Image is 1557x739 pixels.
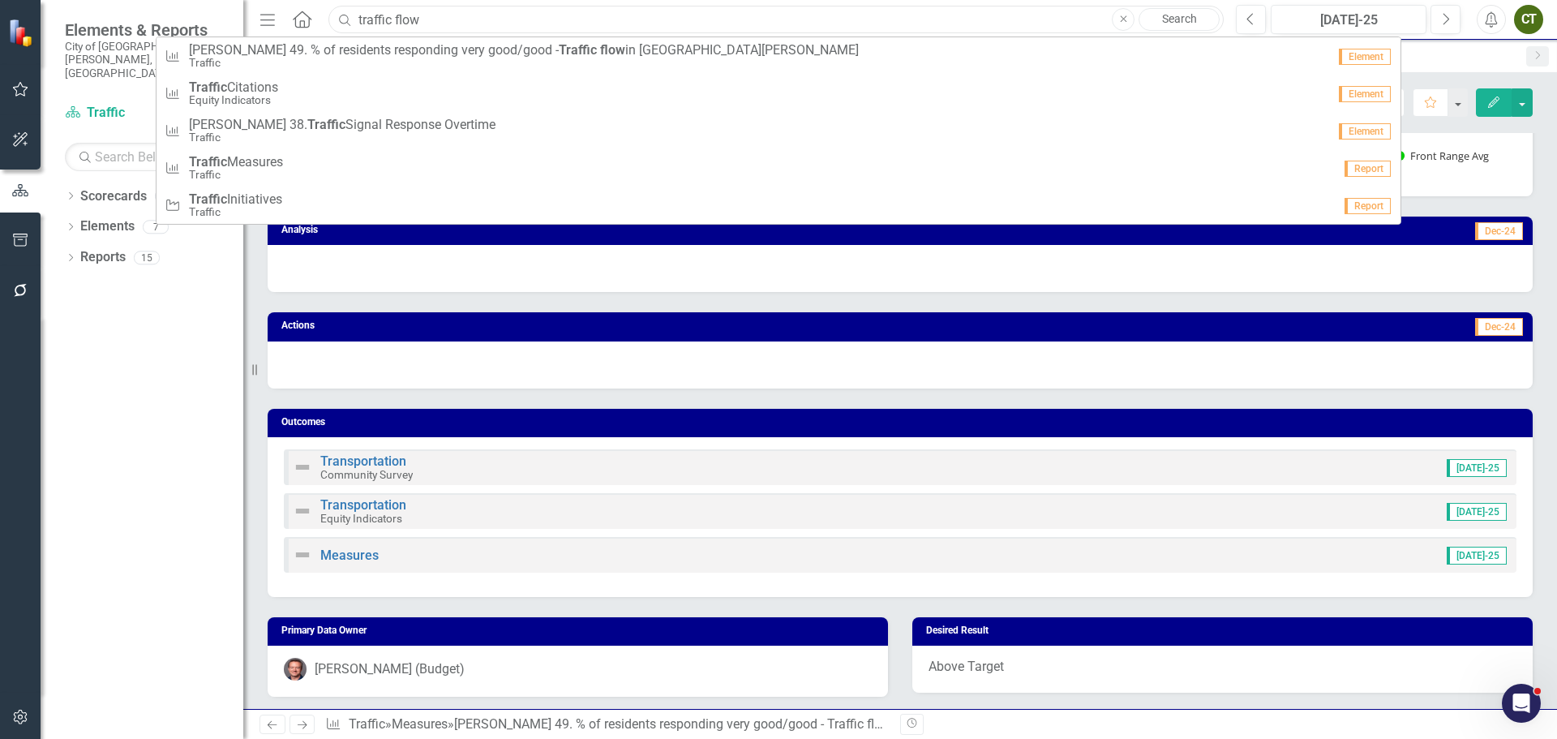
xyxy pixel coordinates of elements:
span: Dec-24 [1475,222,1523,240]
small: City of [GEOGRAPHIC_DATA][PERSON_NAME], [GEOGRAPHIC_DATA] [65,40,227,79]
img: Lawrence Pollack [284,658,307,681]
h3: Actions [281,320,781,331]
a: CitationsEquity IndicatorsElement [157,75,1400,112]
a: Transportation [320,453,406,469]
a: Elements [80,217,135,236]
span: Dec-24 [1475,318,1523,336]
span: Above Target [929,659,1004,674]
span: Initiatives [189,192,282,207]
span: Citations [189,80,278,95]
strong: Traffic [307,117,345,132]
span: [PERSON_NAME] 38. Signal Response Overtime [189,118,495,132]
span: [PERSON_NAME] 49. % of residents responding very good/good - in [GEOGRAPHIC_DATA][PERSON_NAME] [189,43,859,58]
small: Equity Indicators [189,94,278,106]
small: Equity Indicators [320,512,402,525]
a: Traffic [349,716,385,732]
span: [DATE]-25 [1447,503,1507,521]
small: Traffic [189,206,282,218]
button: CT [1514,5,1543,34]
a: InitiativesTrafficReport [157,187,1400,224]
img: ClearPoint Strategy [7,17,37,47]
img: Not Defined [293,501,312,521]
small: Traffic [189,131,495,144]
a: Reports [80,248,126,267]
a: [PERSON_NAME] 38.TrafficSignal Response OvertimeTrafficElement [157,112,1400,149]
h3: Primary Data Owner [281,625,880,636]
span: [DATE]-25 [1447,547,1507,565]
small: Community Survey [320,468,413,481]
iframe: Intercom live chat [1502,684,1541,723]
div: [PERSON_NAME] 49. % of residents responding very good/good - Traffic flow in [GEOGRAPHIC_DATA][PE... [454,716,1128,732]
span: [DATE]-25 [1447,459,1507,477]
span: Elements & Reports [65,20,227,40]
h3: Desired Result [926,625,1525,636]
div: » » [325,715,888,734]
div: [PERSON_NAME] (Budget) [315,660,465,679]
div: 7 [143,220,169,234]
input: Search ClearPoint... [328,6,1224,34]
h3: Analysis [281,225,809,235]
a: Measures [320,548,379,563]
div: 15 [134,251,160,264]
img: Not Defined [293,458,312,477]
div: [DATE]-25 [1276,11,1421,30]
small: Traffic [189,169,283,181]
span: Element [1339,123,1391,140]
span: Report [1345,198,1391,214]
a: Transportation [320,497,406,513]
a: Search [1139,8,1220,31]
a: Measures [392,716,448,732]
strong: flow [600,42,625,58]
button: [DATE]-25 [1271,5,1426,34]
span: Element [1339,86,1391,102]
a: Scorecards [80,187,147,206]
img: Not Defined [293,545,312,565]
strong: Traffic [559,42,597,58]
input: Search Below... [65,143,227,171]
button: Show Front Range Avg [1395,148,1490,163]
a: Traffic [65,104,227,122]
a: MeasuresTrafficReport [157,149,1400,187]
h3: Outcomes [281,417,1525,428]
span: Measures [189,155,283,170]
a: [PERSON_NAME] 49. % of residents responding very good/good -Traffic flowin [GEOGRAPHIC_DATA][PERS... [157,37,1400,75]
small: Traffic [189,57,859,69]
span: Report [1345,161,1391,177]
span: Element [1339,49,1391,65]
